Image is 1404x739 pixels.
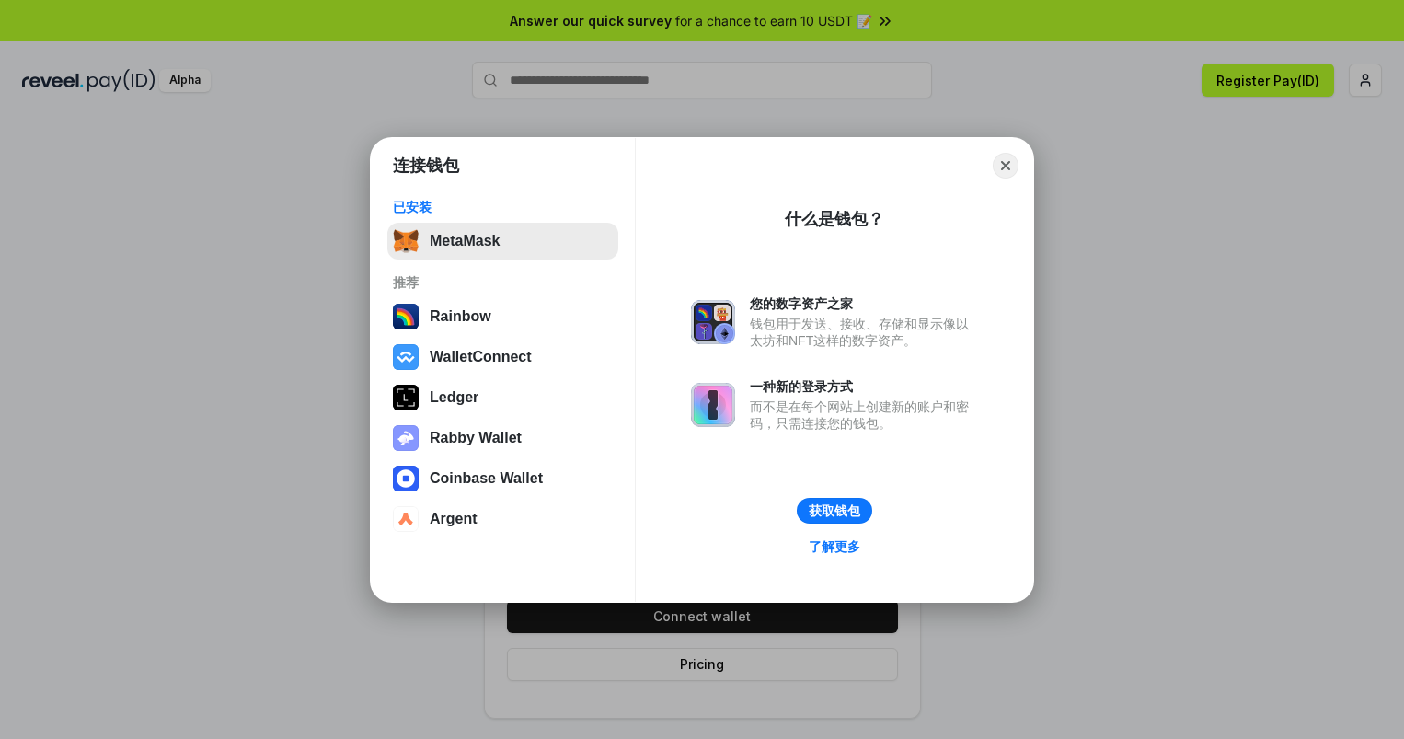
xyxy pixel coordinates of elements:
img: svg+xml,%3Csvg%20width%3D%22120%22%20height%3D%22120%22%20viewBox%3D%220%200%20120%20120%22%20fil... [393,304,419,329]
div: Coinbase Wallet [430,470,543,487]
img: svg+xml,%3Csvg%20xmlns%3D%22http%3A%2F%2Fwww.w3.org%2F2000%2Fsvg%22%20width%3D%2228%22%20height%3... [393,385,419,410]
a: 了解更多 [798,535,871,559]
div: 推荐 [393,274,613,291]
div: Rainbow [430,308,491,325]
img: svg+xml,%3Csvg%20width%3D%2228%22%20height%3D%2228%22%20viewBox%3D%220%200%2028%2028%22%20fill%3D... [393,466,419,491]
div: 钱包用于发送、接收、存储和显示像以太坊和NFT这样的数字资产。 [750,316,978,349]
div: 一种新的登录方式 [750,378,978,395]
div: 获取钱包 [809,502,860,519]
div: 什么是钱包？ [785,208,884,230]
div: 而不是在每个网站上创建新的账户和密码，只需连接您的钱包。 [750,398,978,432]
img: svg+xml,%3Csvg%20xmlns%3D%22http%3A%2F%2Fwww.w3.org%2F2000%2Fsvg%22%20fill%3D%22none%22%20viewBox... [691,300,735,344]
div: Argent [430,511,478,527]
div: MetaMask [430,233,500,249]
button: Argent [387,501,618,537]
img: svg+xml,%3Csvg%20width%3D%2228%22%20height%3D%2228%22%20viewBox%3D%220%200%2028%2028%22%20fill%3D... [393,506,419,532]
button: MetaMask [387,223,618,260]
button: Coinbase Wallet [387,460,618,497]
img: svg+xml,%3Csvg%20width%3D%2228%22%20height%3D%2228%22%20viewBox%3D%220%200%2028%2028%22%20fill%3D... [393,344,419,370]
div: 了解更多 [809,538,860,555]
div: Ledger [430,389,478,406]
img: svg+xml,%3Csvg%20xmlns%3D%22http%3A%2F%2Fwww.w3.org%2F2000%2Fsvg%22%20fill%3D%22none%22%20viewBox... [691,383,735,427]
h1: 连接钱包 [393,155,459,177]
button: 获取钱包 [797,498,872,524]
button: Rabby Wallet [387,420,618,456]
div: 您的数字资产之家 [750,295,978,312]
div: WalletConnect [430,349,532,365]
button: Ledger [387,379,618,416]
div: Rabby Wallet [430,430,522,446]
div: 已安装 [393,199,613,215]
button: WalletConnect [387,339,618,375]
img: svg+xml,%3Csvg%20xmlns%3D%22http%3A%2F%2Fwww.w3.org%2F2000%2Fsvg%22%20fill%3D%22none%22%20viewBox... [393,425,419,451]
img: svg+xml,%3Csvg%20fill%3D%22none%22%20height%3D%2233%22%20viewBox%3D%220%200%2035%2033%22%20width%... [393,228,419,254]
button: Rainbow [387,298,618,335]
button: Close [993,153,1018,179]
